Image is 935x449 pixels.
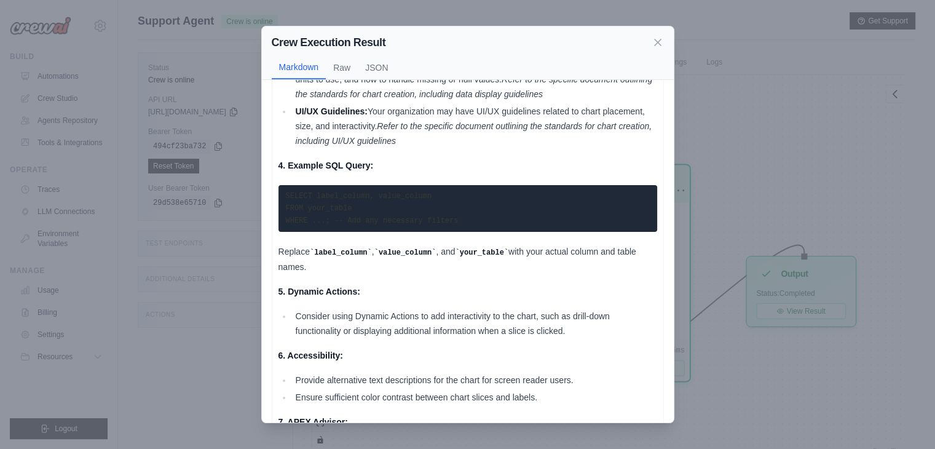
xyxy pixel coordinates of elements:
[292,309,657,338] li: Consider using Dynamic Actions to add interactivity to the chart, such as drill-down functionalit...
[326,56,358,79] button: Raw
[292,373,657,387] li: Provide alternative text descriptions for the chart for screen reader users.
[272,56,326,79] button: Markdown
[278,161,374,170] strong: 4. Example SQL Query:
[292,104,657,148] li: Your organization may have UI/UX guidelines related to chart placement, size, and interactivity.
[278,351,343,360] strong: 6. Accessibility:
[456,248,508,257] code: your_table
[358,56,395,79] button: JSON
[292,390,657,405] li: Ensure sufficient color contrast between chart slices and labels.
[310,248,372,257] code: label_column
[874,390,935,449] iframe: Chat Widget
[278,417,348,427] strong: 7. APEX Advisor:
[295,106,367,116] strong: UI/UX Guidelines:
[374,248,436,257] code: value_column
[278,287,360,296] strong: 5. Dynamic Actions:
[286,192,459,225] code: SELECT label_column, value_column FROM your_table WHERE ...; -- Add any necessary filters
[278,244,657,274] p: Replace , , and with your actual column and table names.
[295,121,651,146] em: Refer to the specific document outlining the standards for chart creation, including UI/UX guidel...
